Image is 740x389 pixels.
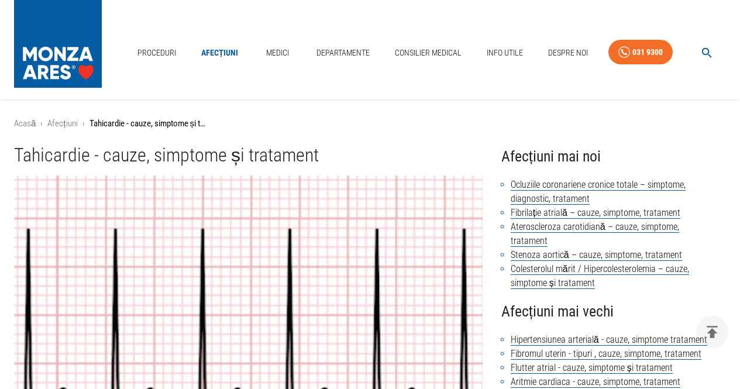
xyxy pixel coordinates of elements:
button: delete [696,316,728,348]
a: Fibrilație atrială – cauze, simptome, tratament [511,207,680,219]
h4: Afecțiuni mai vechi [501,300,726,323]
a: Acasă [14,118,36,129]
a: 031 9300 [608,40,673,65]
p: Tahicardie - cauze, simptome și tratament [90,117,206,130]
a: Aritmie cardiaca - cauze, simptome, tratament [511,376,680,388]
nav: breadcrumb [14,117,726,130]
a: Flutter atrial - cauze, simptome și tratament [511,362,673,374]
a: Fibromul uterin - tipuri , cauze, simptome, tratament [511,348,701,360]
li: › [82,117,85,130]
a: Stenoza aortică – cauze, simptome, tratament [511,249,682,261]
a: Medici [259,41,296,65]
li: › [40,117,43,130]
a: Despre Noi [543,41,593,65]
a: Proceduri [133,41,181,65]
a: Hipertensiunea arterială - cauze, simptome tratament [511,334,707,346]
h4: Afecțiuni mai noi [501,144,726,168]
a: Ocluziile coronariene cronice totale – simptome, diagnostic, tratament [511,179,686,205]
a: Info Utile [482,41,528,65]
a: Afecțiuni [197,41,243,65]
a: Departamente [312,41,374,65]
a: Afecțiuni [47,118,77,129]
a: Consilier Medical [390,41,466,65]
a: Ateroscleroza carotidiană – cauze, simptome, tratament [511,221,679,247]
div: 031 9300 [632,45,663,60]
h1: Tahicardie - cauze, simptome și tratament [14,144,483,166]
a: Colesterolul mărit / Hipercolesterolemia – cauze, simptome și tratament [511,263,689,289]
